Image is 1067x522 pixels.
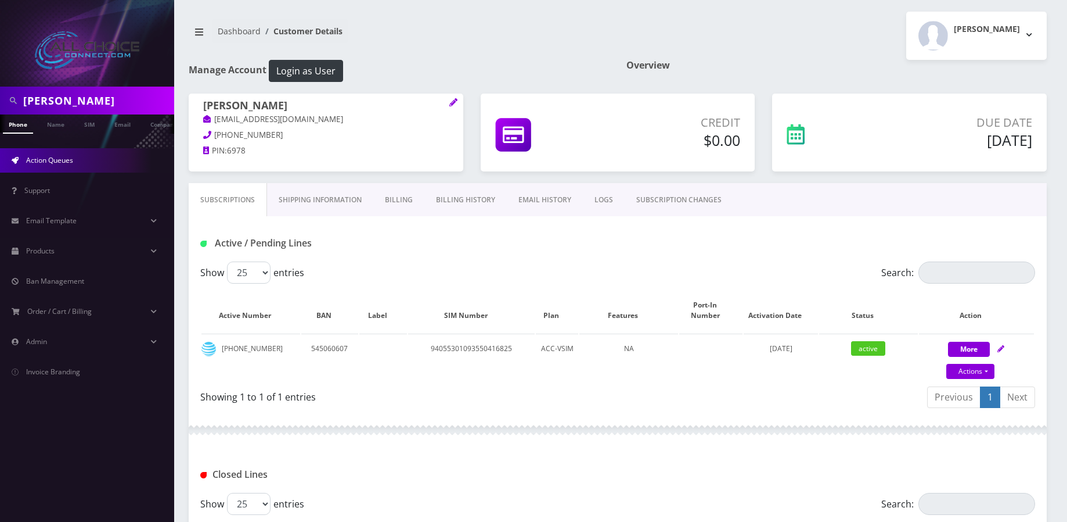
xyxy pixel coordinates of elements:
[227,493,271,515] select: Showentries
[26,276,84,286] span: Ban Management
[189,60,609,82] h1: Manage Account
[604,114,740,131] p: Credit
[373,183,424,217] a: Billing
[26,216,77,226] span: Email Template
[819,288,918,332] th: Status: activate to sort column ascending
[145,115,183,133] a: Company
[604,131,740,149] h5: $0.00
[267,183,373,217] a: Shipping Information
[583,183,625,217] a: LOGS
[359,288,407,332] th: Label: activate to sort column ascending
[35,31,139,69] img: All Choice Connect
[679,288,742,332] th: Port-In Number: activate to sort column ascending
[408,334,535,381] td: 94055301093550416825
[200,493,304,515] label: Show entries
[26,367,80,377] span: Invoice Branding
[200,472,207,478] img: Closed Lines
[536,334,578,381] td: ACC-VSIM
[770,344,792,353] span: [DATE]
[214,130,283,140] span: [PHONE_NUMBER]
[203,99,449,113] h1: [PERSON_NAME]
[536,288,578,332] th: Plan: activate to sort column ascending
[189,183,267,217] a: Subscriptions
[200,241,207,247] img: Active / Pending Lines
[203,114,343,126] a: [EMAIL_ADDRESS][DOMAIN_NAME]
[946,364,994,379] a: Actions
[227,145,246,156] span: 6978
[579,334,678,381] td: NA
[26,246,55,256] span: Products
[626,60,1047,71] h1: Overview
[301,334,358,381] td: 545060607
[954,24,1020,34] h2: [PERSON_NAME]
[948,342,990,357] button: More
[27,306,92,316] span: Order / Cart / Billing
[261,25,343,37] li: Customer Details
[579,288,678,332] th: Features: activate to sort column ascending
[26,155,73,165] span: Action Queues
[874,114,1032,131] p: Due Date
[41,115,70,133] a: Name
[918,493,1035,515] input: Search:
[881,262,1035,284] label: Search:
[200,238,467,249] h1: Active / Pending Lines
[203,145,227,157] a: PIN:
[507,183,583,217] a: EMAIL HISTORY
[227,262,271,284] select: Showentries
[881,493,1035,515] label: Search:
[189,19,609,52] nav: breadcrumb
[218,26,261,37] a: Dashboard
[24,185,50,195] span: Support
[408,288,535,332] th: SIM Number: activate to sort column ascending
[266,63,343,76] a: Login as User
[1000,387,1035,408] a: Next
[201,334,300,381] td: [PHONE_NUMBER]
[201,342,216,356] img: at&t.png
[874,131,1032,149] h5: [DATE]
[301,288,358,332] th: BAN: activate to sort column ascending
[26,337,47,346] span: Admin
[3,115,33,134] a: Phone
[919,288,1034,332] th: Action: activate to sort column ascending
[200,385,609,404] div: Showing 1 to 1 of 1 entries
[200,262,304,284] label: Show entries
[23,90,171,112] input: Search in Company
[851,341,885,356] span: active
[918,262,1035,284] input: Search:
[201,288,300,332] th: Active Number: activate to sort column ascending
[109,115,136,133] a: Email
[78,115,100,133] a: SIM
[625,183,733,217] a: SUBSCRIPTION CHANGES
[744,288,818,332] th: Activation Date: activate to sort column ascending
[906,12,1047,60] button: [PERSON_NAME]
[424,183,507,217] a: Billing History
[269,60,343,82] button: Login as User
[927,387,981,408] a: Previous
[980,387,1000,408] a: 1
[200,469,467,480] h1: Closed Lines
